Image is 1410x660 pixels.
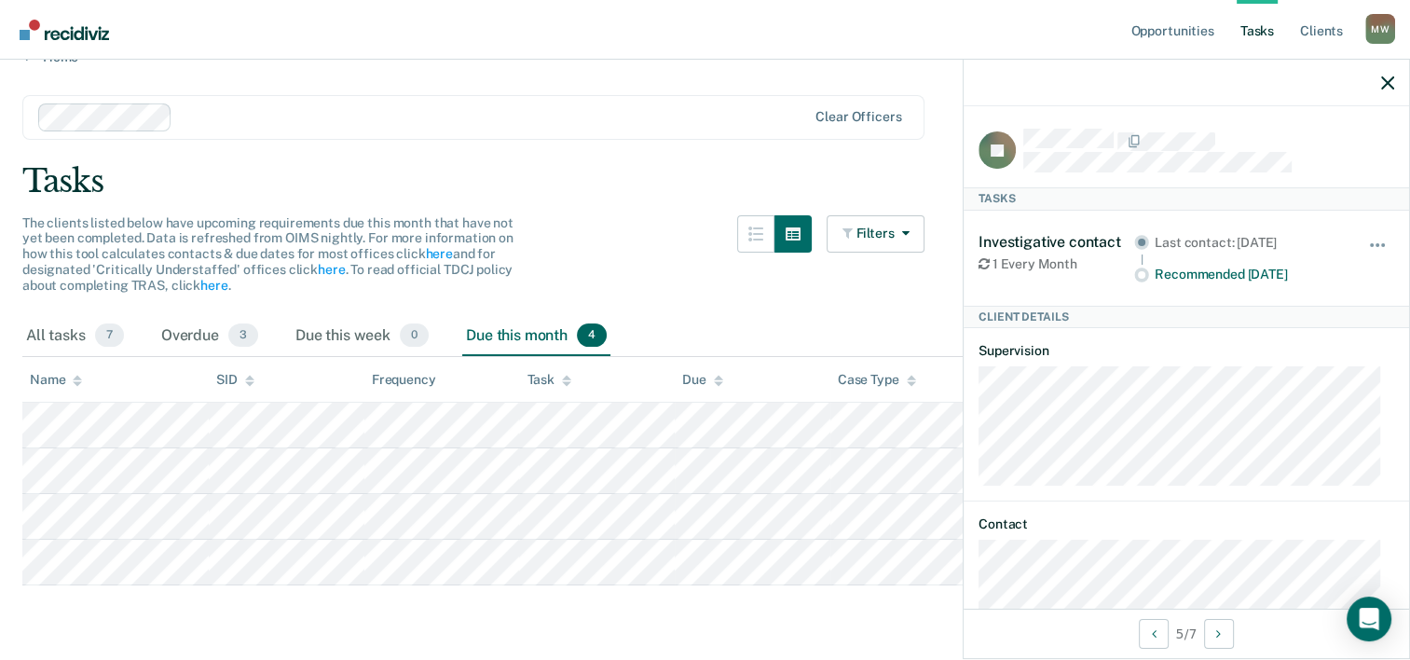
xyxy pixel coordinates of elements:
div: Name [30,372,82,388]
div: Last contact: [DATE] [1155,235,1342,251]
div: Open Intercom Messenger [1347,597,1391,641]
button: Next Client [1204,619,1234,649]
div: Client Details [964,306,1409,328]
div: Tasks [964,187,1409,210]
div: Clear officers [815,109,901,125]
div: Frequency [372,372,436,388]
div: Tasks [22,162,1388,200]
div: Overdue [157,316,262,357]
span: 0 [400,323,429,348]
div: Task [527,372,570,388]
div: 5 / 7 [964,609,1409,658]
div: Due [682,372,723,388]
button: Filters [827,215,925,253]
div: Case Type [838,372,916,388]
div: Recommended [DATE] [1155,267,1342,282]
a: here [318,262,345,277]
div: All tasks [22,316,128,357]
dt: Supervision [979,343,1394,359]
div: M W [1365,14,1395,44]
span: 3 [228,323,258,348]
dt: Contact [979,516,1394,532]
button: Profile dropdown button [1365,14,1395,44]
div: Due this month [462,316,610,357]
div: Investigative contact [979,233,1134,251]
button: Previous Client [1139,619,1169,649]
div: SID [216,372,254,388]
span: 7 [95,323,124,348]
span: The clients listed below have upcoming requirements due this month that have not yet been complet... [22,215,513,293]
div: 1 Every Month [979,256,1134,272]
div: Due this week [292,316,432,357]
img: Recidiviz [20,20,109,40]
a: here [425,246,452,261]
span: 4 [577,323,607,348]
a: here [200,278,227,293]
